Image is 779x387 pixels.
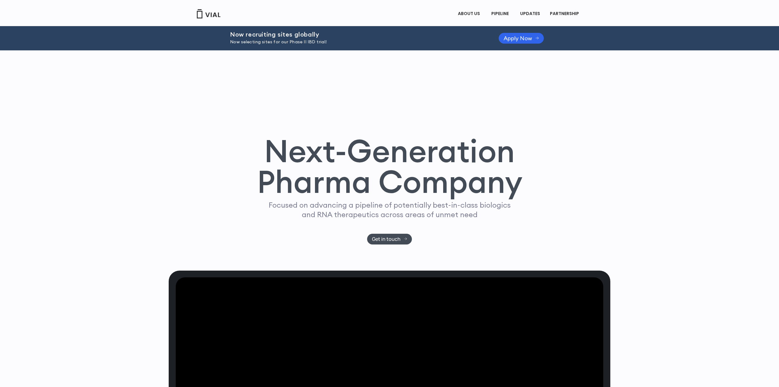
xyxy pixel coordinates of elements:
[367,234,412,244] a: Get in touch
[486,9,515,19] a: PIPELINEMenu Toggle
[372,237,401,241] span: Get in touch
[230,31,483,38] h2: Now recruiting sites globally
[545,9,585,19] a: PARTNERSHIPMenu Toggle
[266,200,513,219] p: Focused on advancing a pipeline of potentially best-in-class biologics and RNA therapeutics acros...
[515,9,545,19] a: UPDATES
[257,135,522,197] h1: Next-Generation Pharma Company
[230,39,483,45] p: Now selecting sites for our Phase II IBD trial!
[504,36,532,41] span: Apply Now
[499,33,544,44] a: Apply Now
[196,9,221,18] img: Vial Logo
[453,9,486,19] a: ABOUT USMenu Toggle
